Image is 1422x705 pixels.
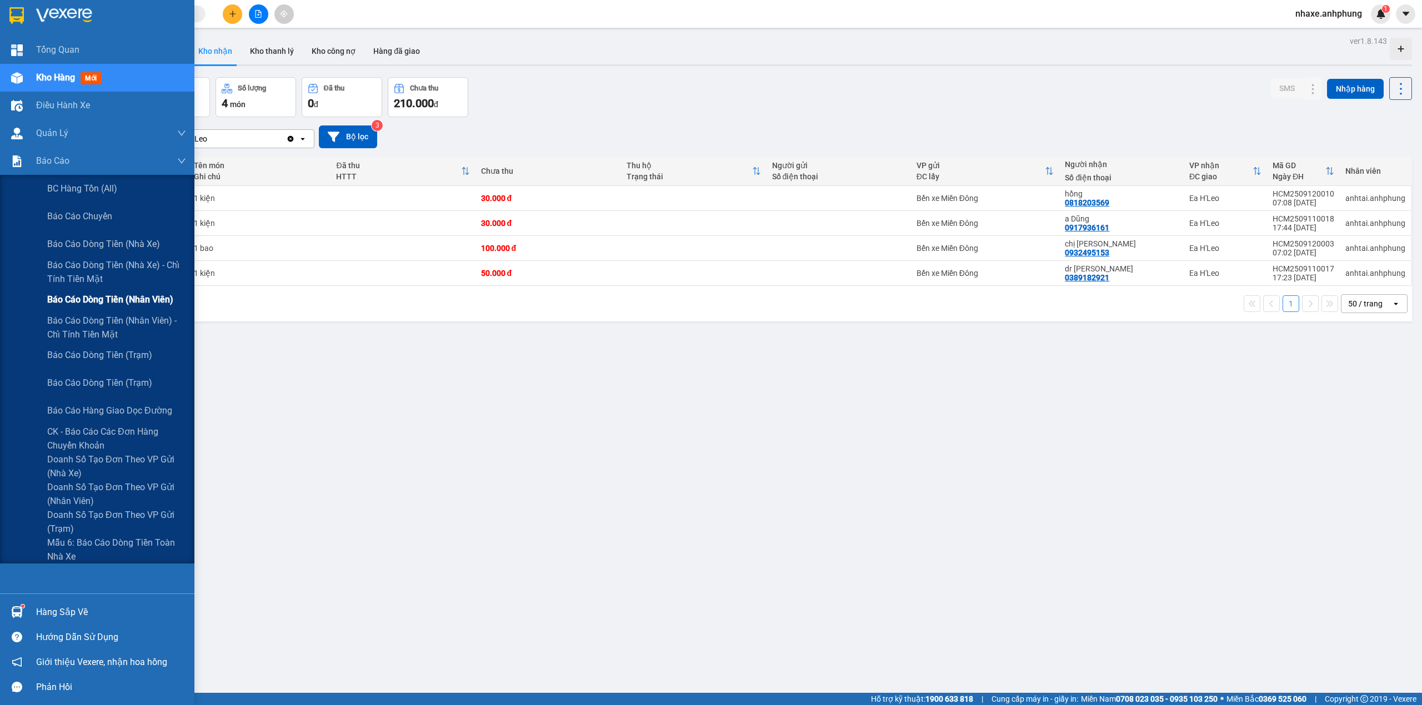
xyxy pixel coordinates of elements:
th: Toggle SortBy [621,157,767,186]
div: a Dũng [1065,214,1178,223]
button: plus [223,4,242,24]
div: Chưa thu [410,84,438,92]
img: icon-new-feature [1376,9,1386,19]
div: Người gửi [772,161,905,170]
span: notification [12,657,22,667]
span: Báo cáo chuyến [47,209,112,223]
div: Mã GD [1273,161,1325,170]
th: Toggle SortBy [1267,157,1340,186]
div: Thu hộ [627,161,752,170]
button: file-add [249,4,268,24]
svg: Clear value [286,134,295,143]
sup: 3 [372,120,383,131]
span: 0 [308,97,314,110]
th: Toggle SortBy [1184,157,1267,186]
button: Đã thu0đ [302,77,382,117]
div: ĐC lấy [917,172,1045,181]
span: Hỗ trợ kỹ thuật: [871,693,973,705]
div: Bến xe Miền Đông [917,194,1054,203]
div: 50 / trang [1348,298,1383,309]
span: Doanh số tạo đơn theo VP gửi (nhà xe) [47,452,186,480]
span: Miền Bắc [1226,693,1306,705]
span: Báo cáo dòng tiền (nhân viên) [47,293,173,306]
span: 210.000 [394,97,434,110]
strong: 0369 525 060 [1259,694,1306,703]
div: ĐC giao [1189,172,1253,181]
span: Báo cáo dòng tiền (trạm) [47,376,152,390]
span: Tổng Quan [36,43,79,57]
div: Tạo kho hàng mới [1390,38,1412,60]
img: dashboard-icon [11,44,23,56]
div: Ghi chú [194,172,325,181]
img: solution-icon [11,155,23,167]
span: món [230,100,246,109]
span: Cung cấp máy in - giấy in: [992,693,1078,705]
div: HTTT [336,172,460,181]
div: Đã thu [324,84,344,92]
span: question-circle [12,632,22,642]
div: Bến xe Miền Đông [917,219,1054,228]
button: Số lượng4món [216,77,296,117]
span: aim [280,10,288,18]
span: Báo cáo [36,154,69,168]
div: HCM2509120003 [1273,239,1334,248]
sup: 1 [1382,5,1390,13]
span: Doanh số tạo đơn theo VP gửi (trạm) [47,508,186,536]
div: Chưa thu [481,167,615,175]
div: anhtai.anhphung [1345,219,1405,228]
img: warehouse-icon [11,606,23,618]
span: Miền Nam [1081,693,1218,705]
button: Chưa thu210.000đ [388,77,468,117]
span: Báo cáo hàng giao dọc đường [47,404,172,417]
button: caret-down [1396,4,1415,24]
span: 1 [1384,5,1388,13]
span: down [177,129,186,138]
div: VP nhận [1189,161,1253,170]
div: 17:44 [DATE] [1273,223,1334,232]
div: dr bắc [1065,264,1178,273]
span: đ [434,100,438,109]
span: Báo cáo dòng tiền (trạm) [47,348,152,362]
span: caret-down [1401,9,1411,19]
svg: open [1391,299,1400,308]
div: Bến xe Miền Đông [917,244,1054,253]
img: warehouse-icon [11,100,23,112]
div: 0932495153 [1065,248,1109,257]
button: Kho nhận [189,38,241,64]
span: Giới thiệu Vexere, nhận hoa hồng [36,655,167,669]
span: ⚪️ [1220,697,1224,701]
span: mới [81,72,101,84]
div: 0818203569 [1065,198,1109,207]
button: 1 [1283,295,1299,312]
span: down [177,157,186,165]
div: 30.000 đ [481,194,615,203]
div: 17:23 [DATE] [1273,273,1334,282]
div: 100.000 đ [481,244,615,253]
div: 1 kiện [194,194,325,203]
div: chị hân [1065,239,1178,248]
div: 1 kiện [194,219,325,228]
div: 07:08 [DATE] [1273,198,1334,207]
span: | [1315,693,1316,705]
div: 50.000 đ [481,269,615,278]
img: warehouse-icon [11,72,23,84]
span: | [982,693,983,705]
div: 30.000 đ [481,219,615,228]
span: CK - Báo cáo các đơn hàng chuyển khoản [47,425,186,452]
input: Selected Ea H'Leo. [208,133,209,144]
div: Ea H'Leo [1189,219,1261,228]
span: Doanh số tạo đơn theo VP gửi (nhân viên) [47,480,186,508]
div: Số điện thoại [772,172,905,181]
span: Mẫu 6: Báo cáo dòng tiền toàn nhà xe [47,536,186,563]
div: HCM2509110018 [1273,214,1334,223]
div: hồng [1065,189,1178,198]
button: SMS [1270,78,1304,98]
svg: open [298,134,307,143]
div: VP gửi [917,161,1045,170]
div: HCM2509120010 [1273,189,1334,198]
img: logo-vxr [9,7,24,24]
strong: 1900 633 818 [925,694,973,703]
img: warehouse-icon [11,128,23,139]
sup: 1 [21,605,24,608]
button: Nhập hàng [1327,79,1384,99]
